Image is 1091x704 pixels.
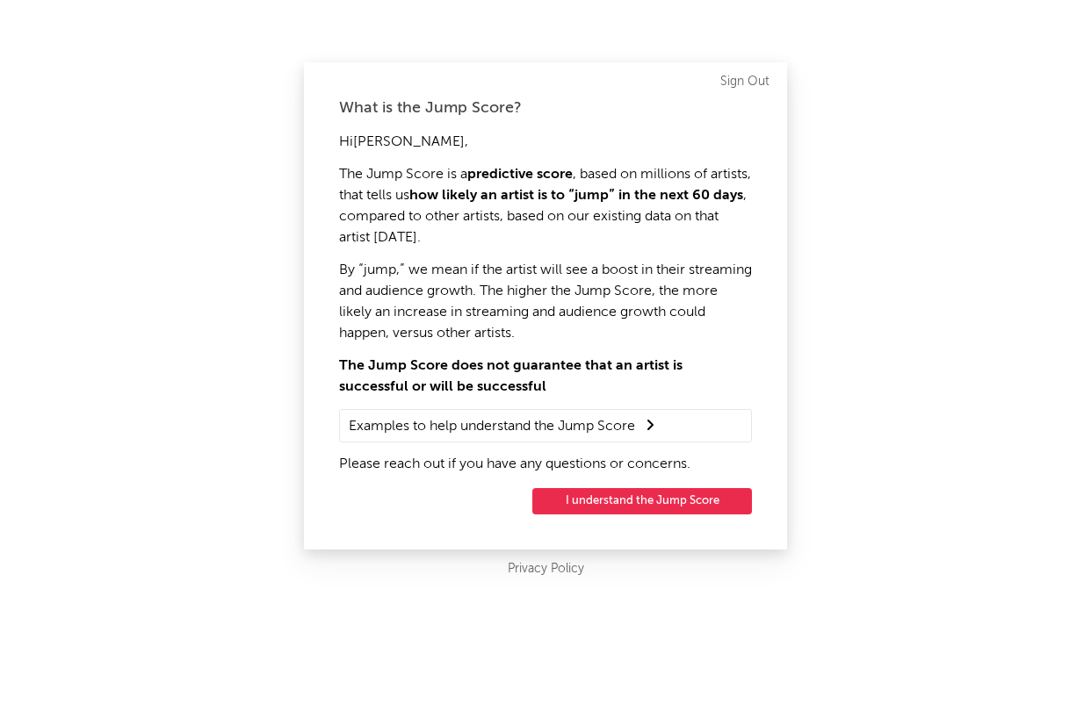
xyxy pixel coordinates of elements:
strong: The Jump Score does not guarantee that an artist is successful or will be successful [339,359,683,394]
a: Privacy Policy [508,558,584,580]
strong: predictive score [467,168,573,182]
summary: Examples to help understand the Jump Score [349,414,742,437]
a: Sign Out [720,71,769,92]
p: The Jump Score is a , based on millions of artists, that tells us , compared to other artists, ba... [339,164,752,248]
strong: how likely an artist is to “jump” in the next 60 days [409,189,743,203]
div: What is the Jump Score? [339,97,752,119]
p: Hi [PERSON_NAME] , [339,132,752,153]
p: By “jump,” we mean if the artist will see a boost in their streaming and audience growth. The hig... [339,260,752,344]
p: Please reach out if you have any questions or concerns. [339,454,752,475]
button: I understand the Jump Score [532,488,752,514]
